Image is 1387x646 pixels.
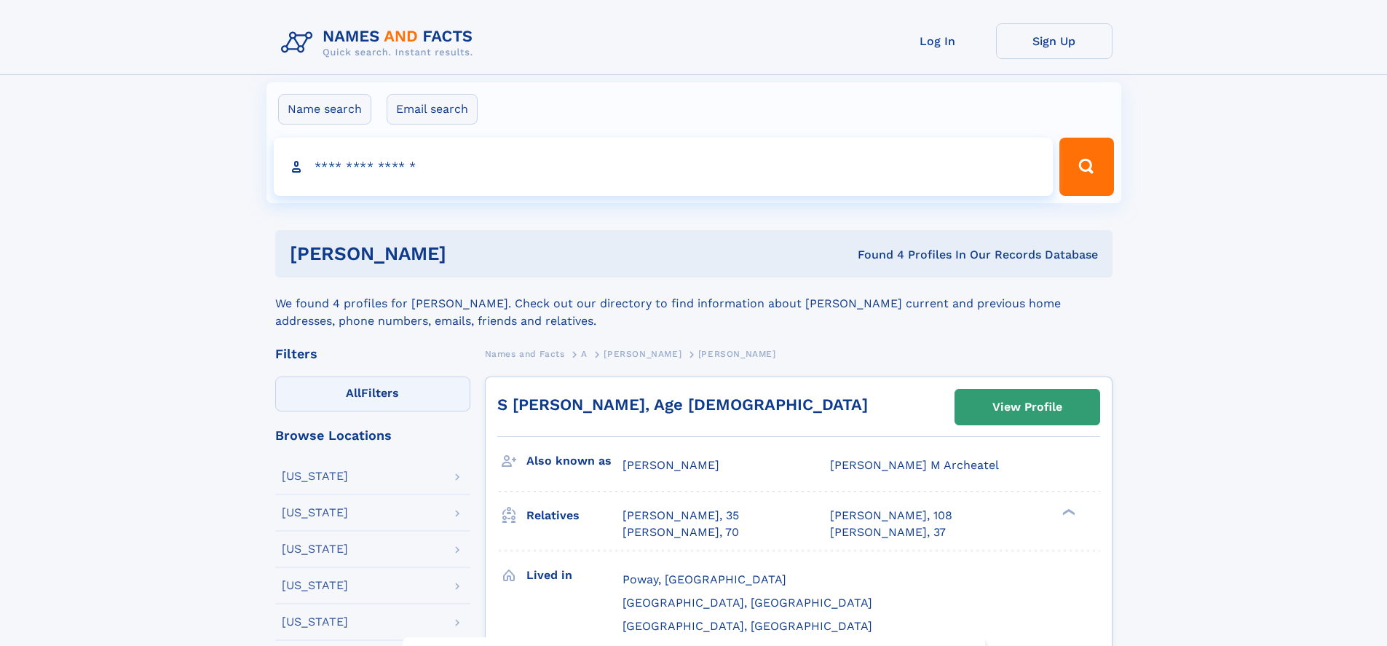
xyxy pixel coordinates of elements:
[282,543,348,555] div: [US_STATE]
[526,503,623,528] h3: Relatives
[652,247,1098,263] div: Found 4 Profiles In Our Records Database
[282,616,348,628] div: [US_STATE]
[623,508,739,524] a: [PERSON_NAME], 35
[282,507,348,519] div: [US_STATE]
[275,23,485,63] img: Logo Names and Facts
[698,349,776,359] span: [PERSON_NAME]
[282,470,348,482] div: [US_STATE]
[623,596,872,610] span: [GEOGRAPHIC_DATA], [GEOGRAPHIC_DATA]
[604,349,681,359] span: [PERSON_NAME]
[623,458,719,472] span: [PERSON_NAME]
[526,449,623,473] h3: Also known as
[581,349,588,359] span: A
[830,458,999,472] span: [PERSON_NAME] M Archeatel
[955,390,1099,425] a: View Profile
[830,524,946,540] a: [PERSON_NAME], 37
[274,138,1054,196] input: search input
[1059,138,1113,196] button: Search Button
[275,277,1113,330] div: We found 4 profiles for [PERSON_NAME]. Check out our directory to find information about [PERSON_...
[604,344,681,363] a: [PERSON_NAME]
[581,344,588,363] a: A
[346,386,361,400] span: All
[497,395,868,414] a: S [PERSON_NAME], Age [DEMOGRAPHIC_DATA]
[623,524,739,540] a: [PERSON_NAME], 70
[275,429,470,442] div: Browse Locations
[275,377,470,411] label: Filters
[992,390,1062,424] div: View Profile
[623,619,872,633] span: [GEOGRAPHIC_DATA], [GEOGRAPHIC_DATA]
[282,580,348,591] div: [US_STATE]
[387,94,478,125] label: Email search
[278,94,371,125] label: Name search
[996,23,1113,59] a: Sign Up
[1059,508,1076,517] div: ❯
[623,572,786,586] span: Poway, [GEOGRAPHIC_DATA]
[880,23,996,59] a: Log In
[526,563,623,588] h3: Lived in
[275,347,470,361] div: Filters
[485,344,565,363] a: Names and Facts
[290,245,652,263] h1: [PERSON_NAME]
[830,508,952,524] a: [PERSON_NAME], 108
